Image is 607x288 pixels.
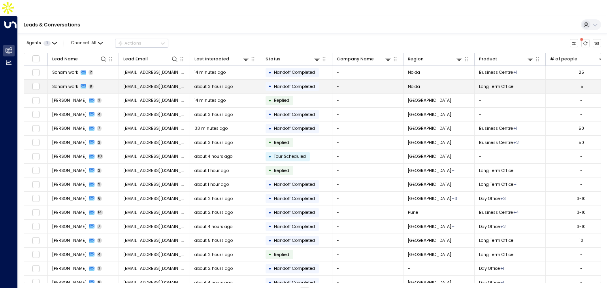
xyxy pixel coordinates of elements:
[32,251,40,258] span: Toggle select row
[579,84,583,90] div: 15
[194,224,232,230] span: about 4 hours ago
[194,97,226,103] span: 14 minutes ago
[500,196,506,202] div: Long Term Office,Meeting Room,Workstation
[593,39,601,48] button: Archived Leads
[194,168,229,174] span: about 1 hour ago
[479,55,534,63] div: Product
[123,112,186,118] span: tiffany66135@gmail.com
[97,140,102,145] span: 2
[194,125,228,131] span: 33 minutes ago
[408,209,418,215] span: Pune
[97,98,102,103] span: 2
[403,262,475,276] td: -
[513,209,518,215] div: Day Office,Long Term Office,Meeting Room,Workstation
[337,56,374,63] div: Company Name
[332,150,403,164] td: -
[266,55,321,63] div: Status
[581,39,590,48] span: There are new threads available. Refresh the grid to view the latest updates.
[52,112,87,118] span: Tiffany Chang
[274,153,306,159] span: Tour Scheduled
[194,140,233,146] span: about 3 hours ago
[514,181,518,187] div: Workstation
[32,167,40,174] span: Toggle select row
[479,125,513,131] span: Business Centre
[513,125,517,131] div: Long Term Office
[274,168,289,174] span: Replied
[479,181,513,187] span: Long Term Office
[580,97,582,103] div: -
[97,224,102,229] span: 7
[194,55,250,63] div: Last Interacted
[579,125,584,131] div: 50
[479,84,513,90] span: Long Term Office
[580,266,582,271] div: -
[194,56,229,63] div: Last Interacted
[274,181,315,187] span: Handoff Completed
[332,220,403,234] td: -
[579,69,584,75] div: 25
[52,266,87,271] span: Sharvari Pabrekar
[52,280,87,286] span: Sharvari Pabrekar
[269,67,271,78] div: •
[408,125,451,131] span: Ciudad de México
[452,168,456,174] div: Newcastle Upon Tyne
[269,193,271,204] div: •
[43,41,51,46] span: 1
[269,123,271,134] div: •
[97,154,104,159] span: 10
[479,168,513,174] span: Long Term Office
[408,196,451,202] span: Manchester
[332,248,403,262] td: -
[32,265,40,272] span: Toggle select row
[570,39,579,48] button: Customize
[332,94,403,108] td: -
[52,125,87,131] span: Nick
[408,56,424,63] div: Region
[32,223,40,230] span: Toggle select row
[479,69,513,75] span: Business Centre
[97,210,104,215] span: 14
[97,168,102,173] span: 2
[52,153,87,159] span: Nick
[32,153,40,160] span: Toggle select row
[408,84,420,90] span: Noida
[194,69,226,75] span: 14 minutes ago
[97,182,102,187] span: 5
[32,195,40,202] span: Toggle select row
[269,81,271,92] div: •
[194,266,233,271] span: about 2 hours ago
[194,84,233,90] span: about 3 hours ago
[274,125,315,131] span: Handoff Completed
[475,94,546,108] td: -
[89,70,94,75] span: 2
[269,208,271,218] div: •
[479,56,497,63] div: Product
[452,224,456,230] div: Newcastle
[52,238,87,243] span: Yuvraj Singh
[332,206,403,220] td: -
[123,69,186,75] span: sohamworkss@gmail.com
[513,69,517,75] div: Long Term Office
[332,66,403,80] td: -
[408,238,451,243] span: Newcastle
[580,280,582,286] div: -
[479,209,513,215] span: Business Centre
[32,237,40,244] span: Toggle select row
[24,21,80,28] a: Leads & Conversations
[52,224,87,230] span: Yuvraj Singh
[550,56,577,63] div: # of people
[332,262,403,276] td: -
[475,150,546,164] td: -
[332,192,403,206] td: -
[52,55,107,63] div: Lead Name
[479,196,500,202] span: Day Office
[52,168,87,174] span: Yuvraj Singh
[332,80,403,94] td: -
[269,137,271,148] div: •
[194,209,233,215] span: about 2 hours ago
[332,122,403,136] td: -
[97,266,102,271] span: 3
[123,153,186,159] span: nicsubram13@gmail.com
[332,108,403,122] td: -
[269,95,271,106] div: •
